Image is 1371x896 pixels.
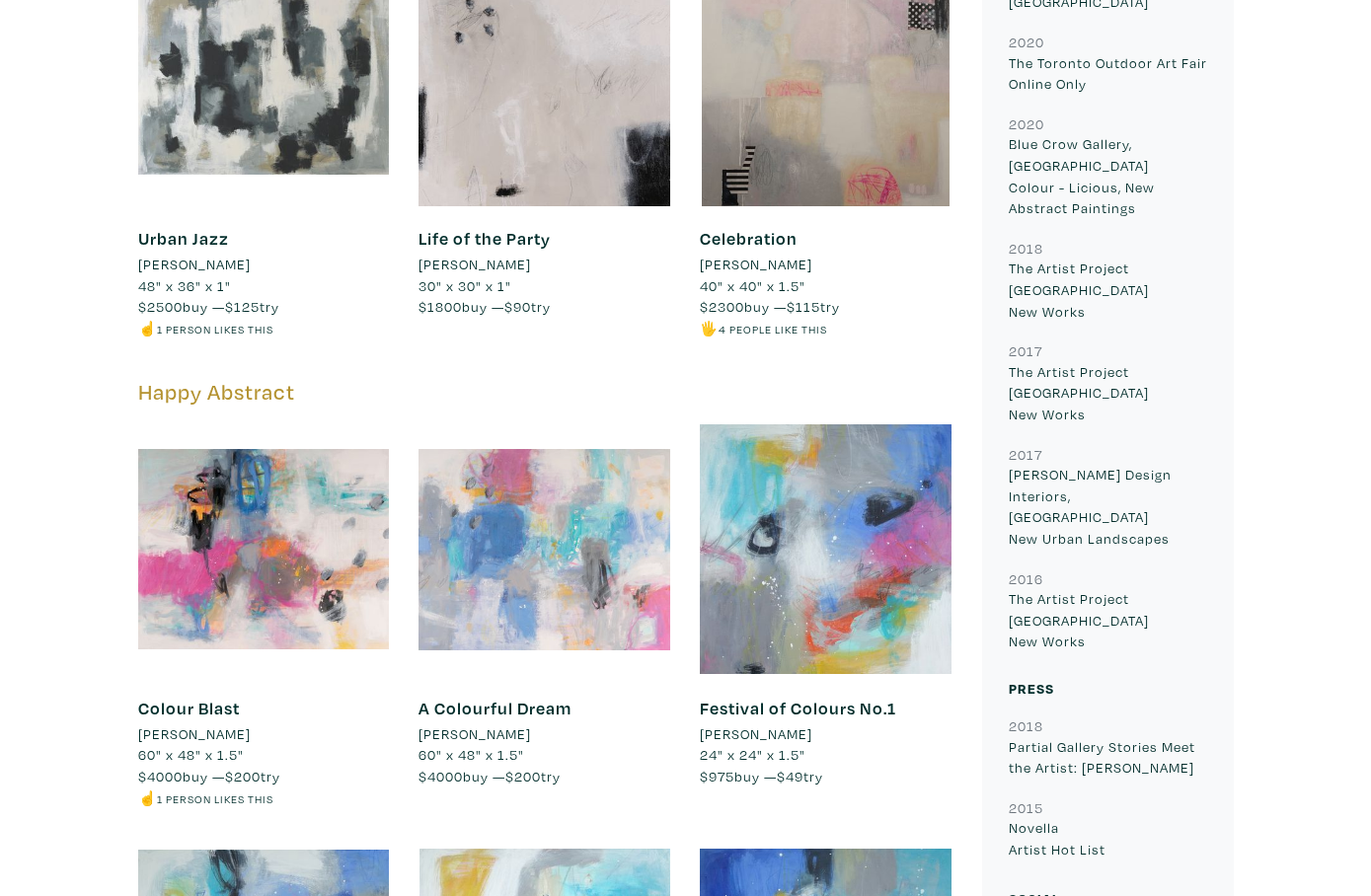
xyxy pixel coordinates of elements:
span: 60" x 48" x 1.5" [138,745,244,764]
li: [PERSON_NAME] [138,723,251,745]
a: Urban Jazz [138,227,229,250]
small: 2017 [1009,445,1042,464]
span: $200 [505,767,541,785]
a: A Colourful Dream [419,697,571,719]
span: 48" x 36" x 1" [138,276,231,295]
a: [PERSON_NAME] [419,723,670,745]
span: $1800 [419,297,462,316]
p: The Artist Project [GEOGRAPHIC_DATA] New Works [1009,258,1207,322]
a: [PERSON_NAME] [700,723,952,745]
li: [PERSON_NAME] [138,254,251,275]
small: 2017 [1009,341,1042,360]
a: [PERSON_NAME] [138,254,390,275]
span: $90 [504,297,531,316]
span: $125 [225,297,260,316]
li: [PERSON_NAME] [700,723,812,745]
li: ☝️ [138,318,390,339]
p: The Toronto Outdoor Art Fair Online Only [1009,52,1207,95]
p: Novella Artist Hot List [1009,817,1207,859]
a: Colour Blast [138,697,240,719]
p: Blue Crow Gallery, [GEOGRAPHIC_DATA] Colour - Licious, New Abstract Paintings [1009,133,1207,218]
small: 1 person likes this [157,791,273,806]
span: buy — try [419,767,561,785]
span: buy — try [700,767,823,785]
small: 2015 [1009,798,1043,817]
h5: Happy Abstract [138,379,952,406]
a: [PERSON_NAME] [419,254,670,275]
span: $115 [787,297,820,316]
span: buy — try [138,297,279,316]
span: 24" x 24" x 1.5" [700,745,805,764]
small: Press [1009,679,1054,698]
li: [PERSON_NAME] [419,723,531,745]
span: 30" x 30" x 1" [419,276,511,295]
small: 1 person likes this [157,322,273,336]
small: 2016 [1009,569,1043,588]
small: 4 people like this [719,322,827,336]
span: $2300 [700,297,744,316]
p: The Artist Project [GEOGRAPHIC_DATA] New Works [1009,588,1207,652]
span: 60" x 48" x 1.5" [419,745,524,764]
span: $4000 [419,767,463,785]
small: 2018 [1009,716,1043,735]
span: $975 [700,767,734,785]
small: 2020 [1009,33,1044,51]
span: buy — try [419,297,551,316]
span: $2500 [138,297,183,316]
p: [PERSON_NAME] Design Interiors, [GEOGRAPHIC_DATA] New Urban Landscapes [1009,464,1207,549]
small: 2020 [1009,114,1044,133]
a: [PERSON_NAME] [138,723,390,745]
a: Celebration [700,227,798,250]
span: $4000 [138,767,183,785]
span: buy — try [138,767,280,785]
span: $49 [777,767,803,785]
span: $200 [225,767,261,785]
small: 2018 [1009,239,1043,258]
li: [PERSON_NAME] [700,254,812,275]
a: Festival of Colours No.1 [700,697,896,719]
li: 🖐️ [700,318,952,339]
p: Partial Gallery Stories Meet the Artist: [PERSON_NAME] [1009,736,1207,779]
span: buy — try [700,297,840,316]
span: 40" x 40" x 1.5" [700,276,805,295]
li: ☝️ [138,787,390,809]
a: Life of the Party [419,227,551,250]
p: The Artist Project [GEOGRAPHIC_DATA] New Works [1009,361,1207,425]
li: [PERSON_NAME] [419,254,531,275]
a: [PERSON_NAME] [700,254,952,275]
